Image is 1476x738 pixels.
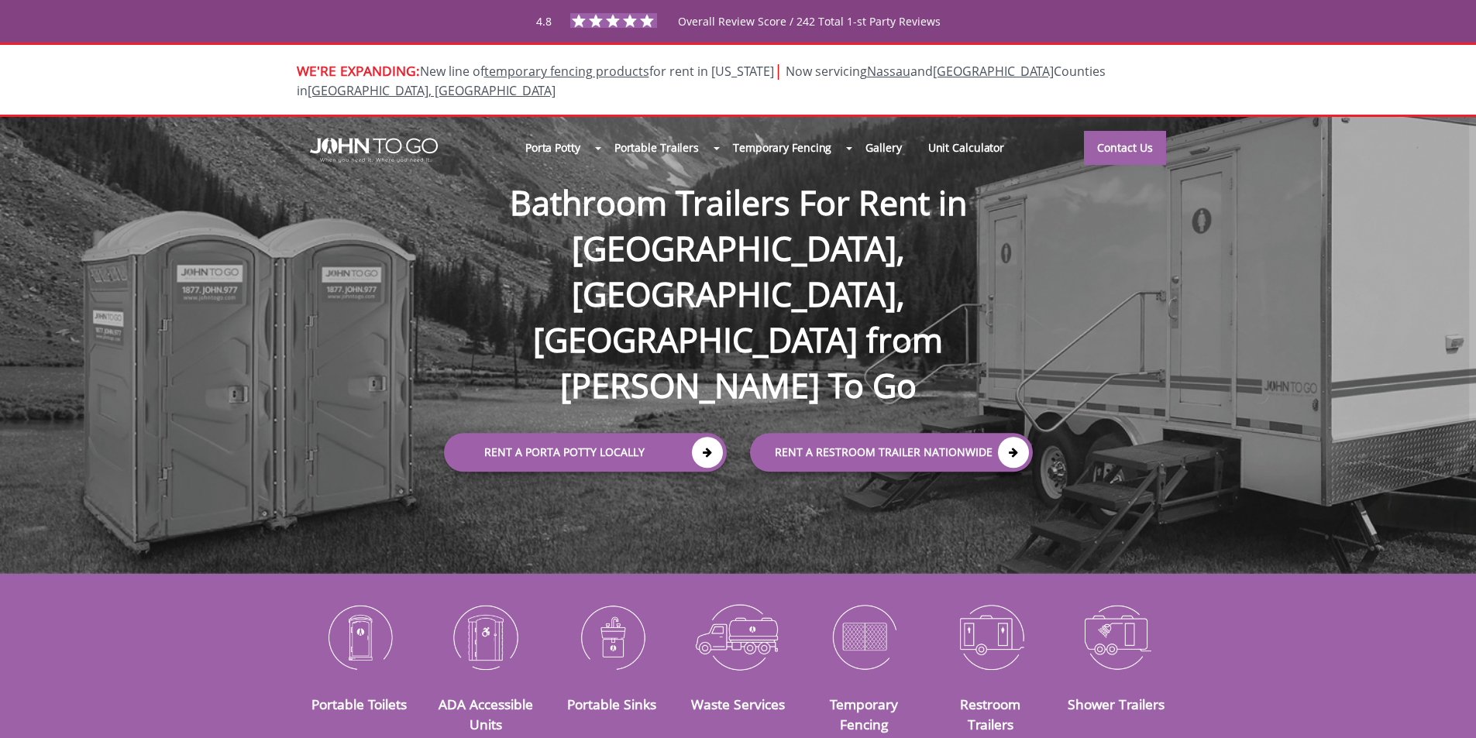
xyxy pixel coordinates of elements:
[750,434,1033,472] a: rent a RESTROOM TRAILER Nationwide
[567,695,656,713] a: Portable Sinks
[720,131,845,164] a: Temporary Fencing
[852,131,914,164] a: Gallery
[867,63,910,80] a: Nassau
[813,596,916,677] img: Temporary-Fencing-cion_N.png
[434,596,537,677] img: ADA-Accessible-Units-icon_N.png
[774,60,783,81] span: |
[308,596,411,677] img: Portable-Toilets-icon_N.png
[297,63,1106,99] span: Now servicing and Counties in
[439,695,533,733] a: ADA Accessible Units
[308,82,556,99] a: [GEOGRAPHIC_DATA], [GEOGRAPHIC_DATA]
[512,131,593,164] a: Porta Potty
[484,63,649,80] a: temporary fencing products
[1414,676,1476,738] button: Live Chat
[444,434,727,472] a: Rent a Porta Potty Locally
[1068,695,1165,713] a: Shower Trailers
[691,695,785,713] a: Waste Services
[678,14,941,60] span: Overall Review Score / 242 Total 1-st Party Reviews
[560,596,663,677] img: Portable-Sinks-icon_N.png
[1084,131,1166,165] a: Contact Us
[536,14,552,29] span: 4.8
[310,138,438,163] img: JOHN to go
[428,130,1048,409] h1: Bathroom Trailers For Rent in [GEOGRAPHIC_DATA], [GEOGRAPHIC_DATA], [GEOGRAPHIC_DATA] from [PERSO...
[915,131,1018,164] a: Unit Calculator
[686,596,790,677] img: Waste-Services-icon_N.png
[939,596,1042,677] img: Restroom-Trailers-icon_N.png
[297,63,1106,99] span: New line of for rent in [US_STATE]
[1065,596,1168,677] img: Shower-Trailers-icon_N.png
[830,695,898,733] a: Temporary Fencing
[311,695,407,713] a: Portable Toilets
[297,61,420,80] span: WE'RE EXPANDING:
[933,63,1054,80] a: [GEOGRAPHIC_DATA]
[960,695,1020,733] a: Restroom Trailers
[601,131,712,164] a: Portable Trailers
